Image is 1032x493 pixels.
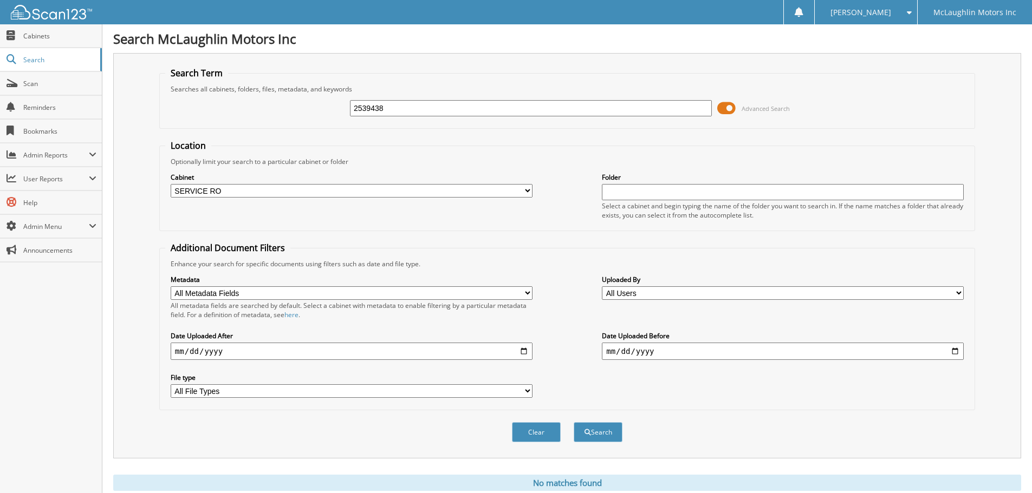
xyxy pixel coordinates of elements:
[512,422,561,442] button: Clear
[602,201,964,220] div: Select a cabinet and begin typing the name of the folder you want to search in. If the name match...
[165,157,969,166] div: Optionally limit your search to a particular cabinet or folder
[284,310,298,319] a: here
[171,343,533,360] input: start
[11,5,92,19] img: scan123-logo-white.svg
[165,259,969,268] div: Enhance your search for specific documents using filters such as date and file type.
[830,9,891,16] span: [PERSON_NAME]
[23,198,96,207] span: Help
[933,9,1016,16] span: McLaughlin Motors Inc
[171,331,533,340] label: Date Uploaded After
[602,331,964,340] label: Date Uploaded Before
[23,222,89,231] span: Admin Menu
[165,67,228,79] legend: Search Term
[23,150,89,160] span: Admin Reports
[23,31,96,41] span: Cabinets
[165,242,290,254] legend: Additional Document Filters
[165,140,211,152] legend: Location
[113,475,1021,491] div: No matches found
[23,55,95,64] span: Search
[171,275,533,284] label: Metadata
[23,103,96,112] span: Reminders
[602,173,964,182] label: Folder
[23,127,96,136] span: Bookmarks
[23,79,96,88] span: Scan
[602,275,964,284] label: Uploaded By
[171,173,533,182] label: Cabinet
[171,373,533,382] label: File type
[171,301,533,319] div: All metadata fields are searched by default. Select a cabinet with metadata to enable filtering b...
[574,422,622,442] button: Search
[23,246,96,255] span: Announcements
[742,104,790,113] span: Advanced Search
[113,30,1021,48] h1: Search McLaughlin Motors Inc
[23,174,89,183] span: User Reports
[165,84,969,94] div: Searches all cabinets, folders, files, metadata, and keywords
[602,343,964,360] input: end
